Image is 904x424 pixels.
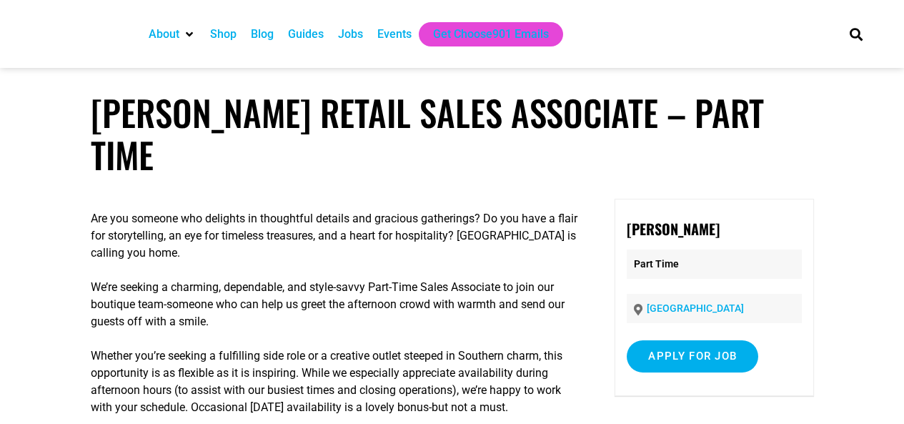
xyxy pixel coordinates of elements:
a: Get Choose901 Emails [433,26,549,43]
a: About [149,26,179,43]
a: Blog [251,26,274,43]
div: About [141,22,203,46]
nav: Main nav [141,22,825,46]
a: Shop [210,26,237,43]
a: Guides [288,26,324,43]
h1: [PERSON_NAME] Retail Sales Associate – Part Time [91,92,814,176]
a: Jobs [338,26,363,43]
p: Part Time [627,250,801,279]
div: Search [844,22,868,46]
a: [GEOGRAPHIC_DATA] [647,302,744,314]
a: Events [377,26,412,43]
input: Apply for job [627,340,758,373]
p: Whether you’re seeking a fulfilling side role or a creative outlet steeped in Southern charm, thi... [91,347,579,416]
p: We’re seeking a charming, dependable, and style-savvy Part-Time Sales Associate to join our bouti... [91,279,579,330]
strong: [PERSON_NAME] [627,218,720,240]
p: Are you someone who delights in thoughtful details and gracious gatherings? Do you have a flair f... [91,210,579,262]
